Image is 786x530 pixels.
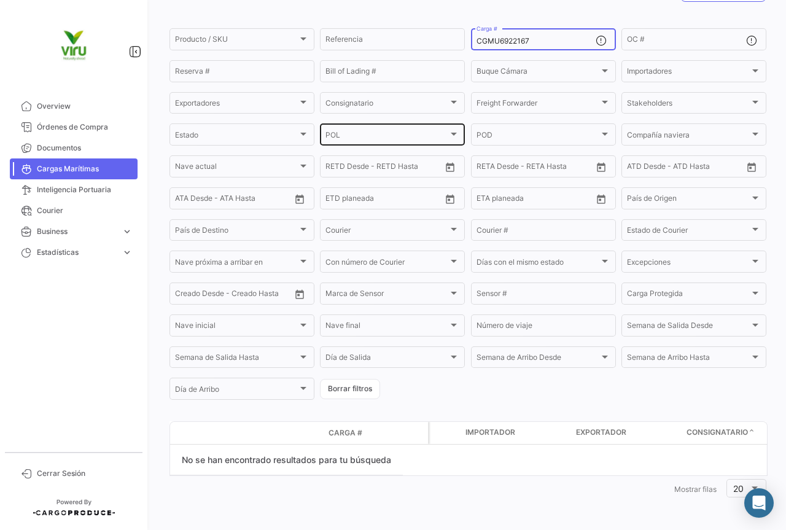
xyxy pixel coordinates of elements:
span: Documentos [37,142,133,154]
input: Desde [477,196,499,205]
span: Marca de Sensor [325,291,448,300]
span: Nave inicial [175,323,298,332]
span: Importador [465,427,515,438]
input: Creado Desde [175,291,224,300]
span: expand_more [122,226,133,237]
a: Overview [10,96,138,117]
span: Semana de Salida Hasta [175,355,298,364]
span: Nave final [325,323,448,332]
img: viru.png [43,15,104,76]
span: Buque Cámara [477,69,599,77]
input: ATD Desde [627,164,666,173]
input: Creado Hasta [233,291,288,300]
button: Open calendar [592,158,610,176]
button: Open calendar [742,158,761,176]
span: Estadísticas [37,247,117,258]
input: Hasta [356,196,411,205]
span: Importadores [627,69,750,77]
span: Estado de Courier [627,228,750,236]
span: Business [37,226,117,237]
span: Cargas Marítimas [37,163,133,174]
input: ATD Hasta [674,164,730,173]
datatable-header-cell: Exportador [571,422,682,444]
span: Día de Arribo [175,387,298,396]
input: ATA Hasta [221,196,276,205]
span: Overview [37,101,133,112]
span: POL [325,132,448,141]
span: Con número de Courier [325,260,448,268]
span: expand_more [122,247,133,258]
datatable-header-cell: Importador [461,422,571,444]
div: No se han encontrado resultados para tu búsqueda [170,445,403,475]
span: Producto / SKU [175,37,298,45]
span: Carga Protegida [627,291,750,300]
span: Estado [175,132,298,141]
input: Desde [325,164,348,173]
span: Cerrar Sesión [37,468,133,479]
button: Borrar filtros [320,379,380,399]
span: Courier [325,228,448,236]
button: Open calendar [441,190,459,208]
button: Open calendar [592,190,610,208]
span: Exportadores [175,101,298,109]
span: Órdenes de Compra [37,122,133,133]
button: Open calendar [441,158,459,176]
span: Semana de Arribo Hasta [627,355,750,364]
span: Exportador [576,427,626,438]
a: Documentos [10,138,138,158]
input: Hasta [507,196,562,205]
span: Compañía naviera [627,132,750,141]
span: 20 [733,483,744,494]
span: Mostrar filas [674,485,717,494]
a: Inteligencia Portuaria [10,179,138,200]
datatable-header-cell: Estado de Envio [225,428,324,438]
a: Courier [10,200,138,221]
input: Desde [325,196,348,205]
span: Semana de Salida Desde [627,323,750,332]
span: Stakeholders [627,101,750,109]
span: Día de Salida [325,355,448,364]
input: Hasta [356,164,411,173]
span: Semana de Arribo Desde [477,355,599,364]
input: Hasta [507,164,562,173]
datatable-header-cell: Modo de Transporte [195,428,225,438]
span: Inteligencia Portuaria [37,184,133,195]
datatable-header-cell: Carga # [324,423,397,443]
span: Consignatario [325,101,448,109]
span: POD [477,132,599,141]
input: ATA Desde [175,196,212,205]
input: Desde [477,164,499,173]
span: Carga # [329,427,362,438]
span: Courier [37,205,133,216]
a: Cargas Marítimas [10,158,138,179]
div: Abrir Intercom Messenger [744,488,774,518]
span: Nave próxima a arribar en [175,260,298,268]
span: Días con el mismo estado [477,260,599,268]
span: Consignatario [687,427,748,438]
span: Excepciones [627,260,750,268]
button: Open calendar [290,190,309,208]
a: Órdenes de Compra [10,117,138,138]
span: País de Destino [175,228,298,236]
span: Nave actual [175,164,298,173]
datatable-header-cell: Póliza [397,428,428,438]
button: Open calendar [290,285,309,303]
span: País de Origen [627,196,750,205]
span: Freight Forwarder [477,101,599,109]
datatable-header-cell: Carga Protegida [430,422,461,444]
